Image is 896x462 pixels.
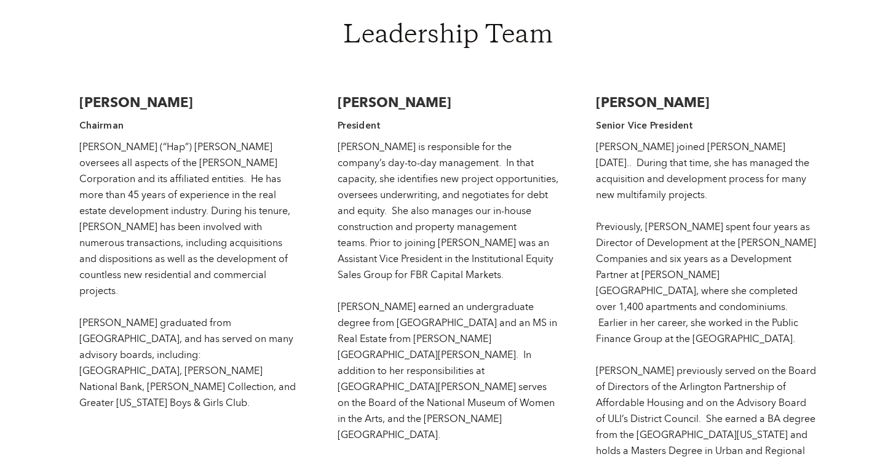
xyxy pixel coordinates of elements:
[596,118,817,133] h4: Senior Vice President
[79,94,301,112] h3: [PERSON_NAME]
[79,118,301,133] h4: Chairman
[338,94,559,112] h3: [PERSON_NAME]
[338,118,559,133] h4: President
[79,139,301,411] div: [PERSON_NAME] (“Hap”) [PERSON_NAME] oversees all aspects of the [PERSON_NAME] Corporation and its...
[135,23,762,50] h1: Leadership Team
[596,94,817,112] h3: [PERSON_NAME]
[338,139,559,443] div: [PERSON_NAME] is responsible for the company’s day-to-day management. In that capacity, she ident...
